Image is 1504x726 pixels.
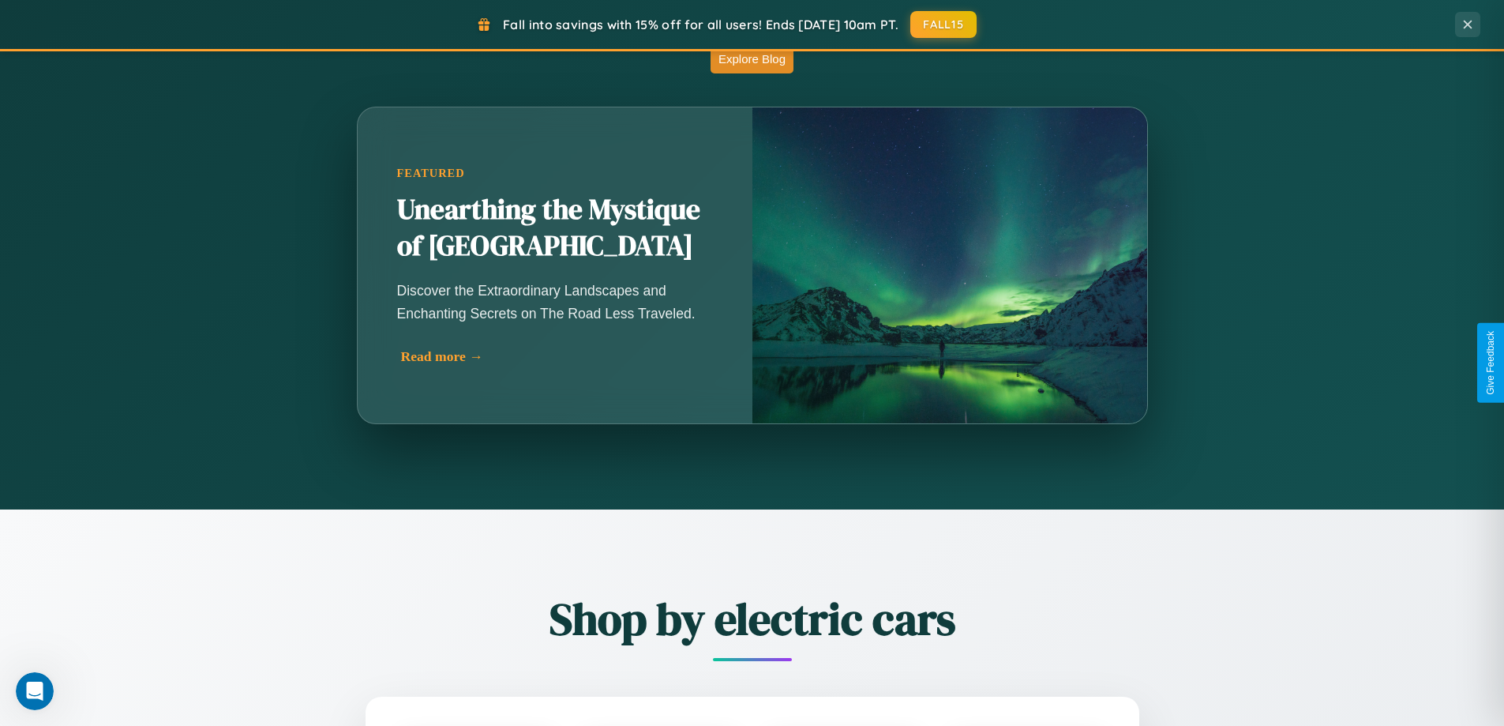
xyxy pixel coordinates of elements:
div: Read more → [401,348,717,365]
div: Featured [397,167,713,180]
h2: Shop by electric cars [279,589,1226,649]
span: Fall into savings with 15% off for all users! Ends [DATE] 10am PT. [503,17,898,32]
button: FALL15 [910,11,977,38]
iframe: Intercom live chat [16,672,54,710]
p: Discover the Extraordinary Landscapes and Enchanting Secrets on The Road Less Traveled. [397,280,713,324]
h2: Unearthing the Mystique of [GEOGRAPHIC_DATA] [397,192,713,265]
button: Explore Blog [711,44,793,73]
div: Give Feedback [1485,331,1496,395]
